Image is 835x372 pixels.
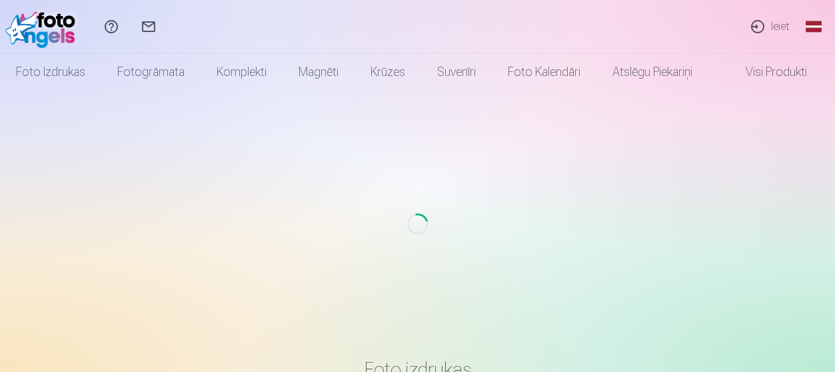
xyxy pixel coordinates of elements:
a: Krūzes [355,53,421,91]
a: Foto kalendāri [492,53,596,91]
a: Atslēgu piekariņi [596,53,708,91]
a: Magnēti [283,53,355,91]
a: Komplekti [201,53,283,91]
a: Visi produkti [708,53,823,91]
img: /fa1 [5,5,82,48]
a: Fotogrāmata [101,53,201,91]
a: Suvenīri [421,53,492,91]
